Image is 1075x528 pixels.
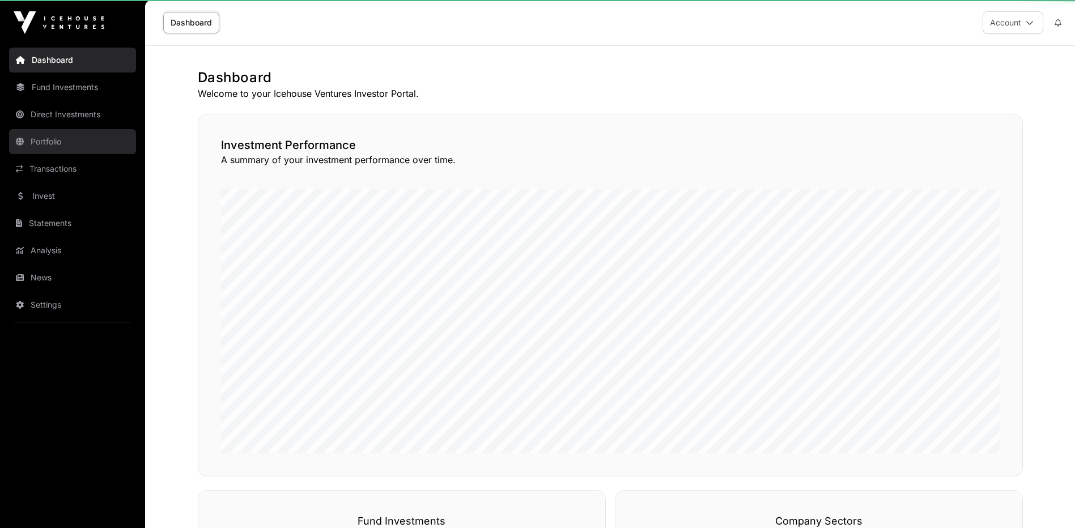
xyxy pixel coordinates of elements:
[9,156,136,181] a: Transactions
[221,153,1000,167] p: A summary of your investment performance over time.
[9,265,136,290] a: News
[9,211,136,236] a: Statements
[198,69,1023,87] h1: Dashboard
[9,184,136,208] a: Invest
[9,48,136,73] a: Dashboard
[9,102,136,127] a: Direct Investments
[9,292,136,317] a: Settings
[9,238,136,263] a: Analysis
[198,87,1023,100] p: Welcome to your Icehouse Ventures Investor Portal.
[983,11,1043,34] button: Account
[163,12,219,33] a: Dashboard
[1018,474,1075,528] iframe: Chat Widget
[9,129,136,154] a: Portfolio
[9,75,136,100] a: Fund Investments
[14,11,104,34] img: Icehouse Ventures Logo
[221,137,1000,153] h2: Investment Performance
